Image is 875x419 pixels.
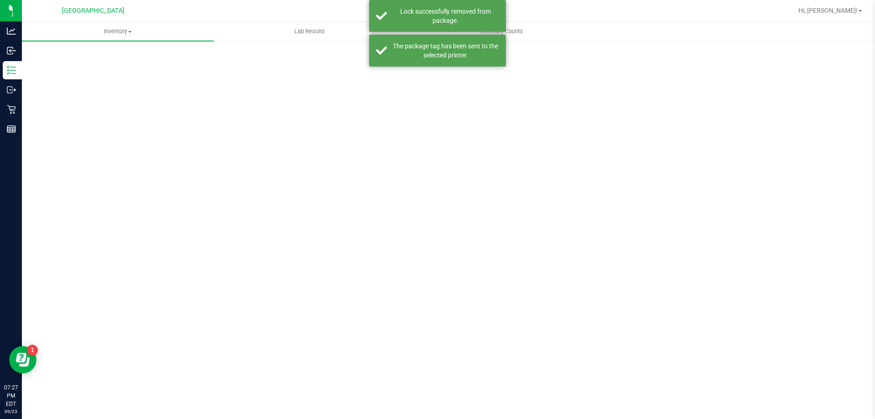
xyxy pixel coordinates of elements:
[22,22,214,41] a: Inventory
[282,27,337,36] span: Lab Results
[7,46,16,55] inline-svg: Inbound
[62,7,124,15] span: [GEOGRAPHIC_DATA]
[4,408,18,415] p: 09/23
[7,85,16,94] inline-svg: Outbound
[392,41,499,60] div: The package tag has been sent to the selected printer.
[4,383,18,408] p: 07:27 PM EDT
[7,124,16,134] inline-svg: Reports
[7,26,16,36] inline-svg: Analytics
[27,345,38,356] iframe: Resource center unread badge
[22,27,214,36] span: Inventory
[392,7,499,25] div: Lock successfully removed from package.
[7,105,16,114] inline-svg: Retail
[7,66,16,75] inline-svg: Inventory
[798,7,858,14] span: Hi, [PERSON_NAME]!
[214,22,406,41] a: Lab Results
[9,346,36,373] iframe: Resource center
